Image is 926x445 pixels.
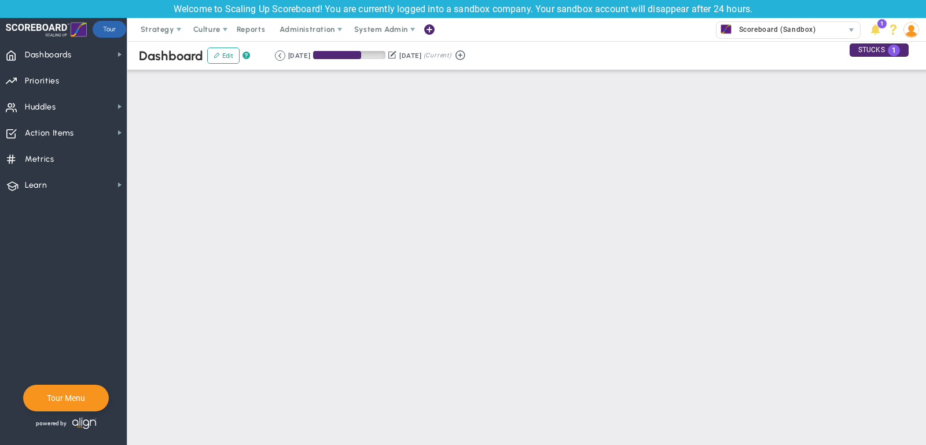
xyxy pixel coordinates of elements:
[43,393,89,403] button: Tour Menu
[207,48,240,64] button: Edit
[25,121,74,145] span: Action Items
[719,22,733,37] img: 33615.Company.photo
[275,50,285,61] button: Go to previous period
[25,43,72,67] span: Dashboards
[888,45,900,56] span: 1
[903,22,919,38] img: 193898.Person.photo
[733,22,816,37] span: Scoreboard (Sandbox)
[280,25,335,34] span: Administration
[23,414,146,432] div: Powered by Align
[354,25,408,34] span: System Admin
[25,173,47,198] span: Learn
[399,50,421,61] div: [DATE]
[25,69,60,93] span: Priorities
[424,50,451,61] span: (Current)
[231,18,271,41] span: Reports
[193,25,221,34] span: Culture
[25,95,56,119] span: Huddles
[843,22,860,38] span: select
[141,25,174,34] span: Strategy
[877,19,887,28] span: 1
[866,18,884,41] li: Announcements
[850,43,909,57] div: STUCKS
[139,48,203,64] span: Dashboard
[288,50,310,61] div: [DATE]
[25,147,54,172] span: Metrics
[313,51,385,59] div: Period Progress: 66% Day 60 of 90 with 30 remaining.
[884,18,902,41] li: Help & Frequently Asked Questions (FAQ)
